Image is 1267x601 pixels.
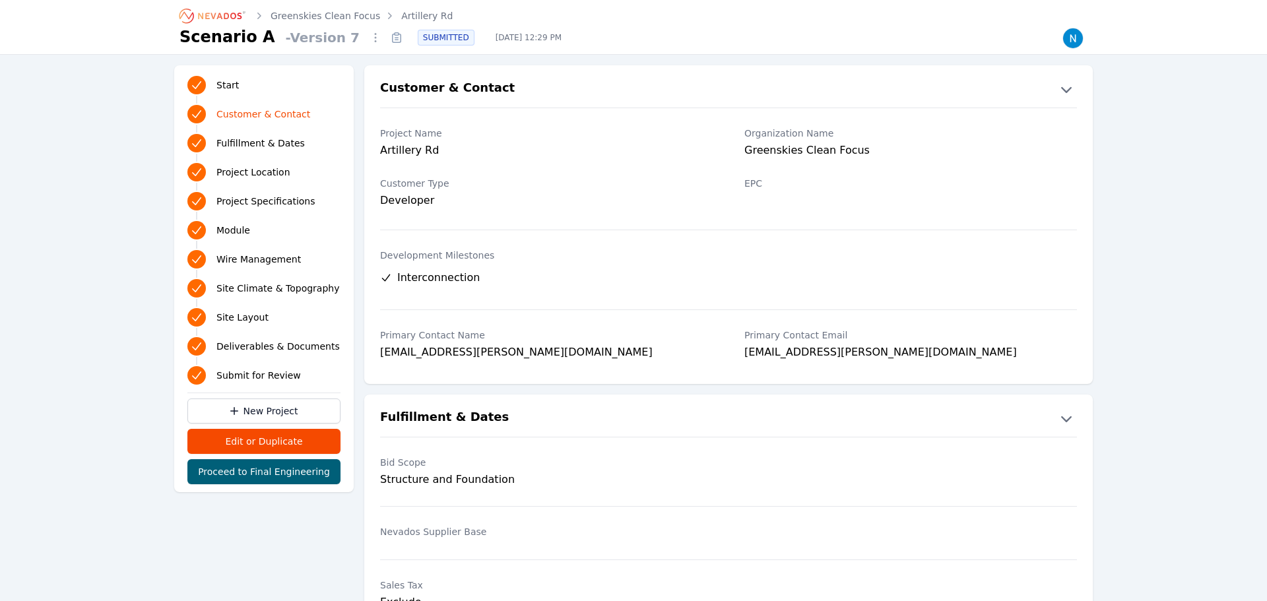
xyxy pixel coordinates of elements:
[380,142,713,161] div: Artillery Rd
[397,270,480,286] span: Interconnection
[380,456,713,469] label: Bid Scope
[418,30,474,46] div: SUBMITTED
[364,79,1093,100] button: Customer & Contact
[271,9,380,22] a: Greenskies Clean Focus
[187,73,341,387] nav: Progress
[216,282,339,295] span: Site Climate & Topography
[216,79,239,92] span: Start
[216,224,250,237] span: Module
[187,459,341,484] button: Proceed to Final Engineering
[380,79,515,100] h2: Customer & Contact
[380,249,1077,262] label: Development Milestones
[744,177,1077,190] label: EPC
[380,525,713,538] label: Nevados Supplier Base
[380,579,713,592] label: Sales Tax
[380,329,713,342] label: Primary Contact Name
[485,32,572,43] span: [DATE] 12:29 PM
[179,26,275,47] h1: Scenario A
[216,369,301,382] span: Submit for Review
[216,311,269,324] span: Site Layout
[216,340,340,353] span: Deliverables & Documents
[216,195,315,208] span: Project Specifications
[280,28,365,47] span: - Version 7
[744,127,1077,140] label: Organization Name
[380,177,713,190] label: Customer Type
[187,398,341,424] a: New Project
[179,5,453,26] nav: Breadcrumb
[744,142,1077,161] div: Greenskies Clean Focus
[1062,28,1084,49] img: Nick Rompala
[744,329,1077,342] label: Primary Contact Email
[380,344,713,363] div: [EMAIL_ADDRESS][PERSON_NAME][DOMAIN_NAME]
[216,166,290,179] span: Project Location
[216,137,305,150] span: Fulfillment & Dates
[380,408,509,429] h2: Fulfillment & Dates
[380,193,713,208] div: Developer
[744,344,1077,363] div: [EMAIL_ADDRESS][PERSON_NAME][DOMAIN_NAME]
[380,127,713,140] label: Project Name
[364,408,1093,429] button: Fulfillment & Dates
[380,472,713,488] div: Structure and Foundation
[216,253,301,266] span: Wire Management
[187,429,341,454] button: Edit or Duplicate
[216,108,310,121] span: Customer & Contact
[401,9,453,22] a: Artillery Rd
